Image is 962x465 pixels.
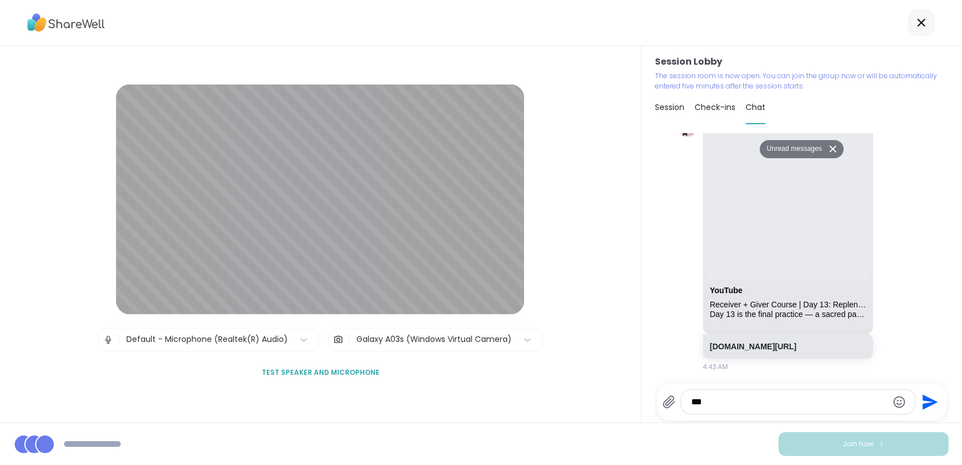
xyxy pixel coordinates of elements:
span: | [348,328,351,351]
span: Check-ins [695,102,735,113]
span: Session [655,102,684,113]
iframe: Receiver + Giver Course | Day 13: Replenish & Reflect [704,128,872,280]
textarea: Type your message [691,396,886,408]
button: Emoji picker [892,395,906,409]
img: ShareWell Logomark [878,441,885,447]
span: 4:43 AM [703,362,728,372]
img: Microphone [103,328,113,351]
div: Day 13 is the final practice — a sacred pause to replenish and reflect on your journey through th... [710,310,866,319]
p: The session room is now open. You can join the group now or will be automatically entered five mi... [655,71,948,91]
img: ShareWell Logo [27,10,105,36]
button: Send [916,389,941,415]
div: Galaxy A03s (Windows Virtual Camera) [356,333,512,345]
span: Test speaker and microphone [261,367,379,378]
button: Test speaker and microphone [257,361,384,384]
a: Attachment [710,286,743,295]
button: Join now [778,432,948,456]
a: [DOMAIN_NAME][URL] [710,342,797,351]
span: Chat [746,102,765,113]
button: Unread messages [760,140,825,158]
span: | [118,328,121,351]
h3: Session Lobby [655,55,948,69]
div: Receiver + Giver Course | Day 13: Replenish & Reflect [710,300,866,310]
span: Join now [842,439,874,449]
img: Camera [333,328,343,351]
div: Default - Microphone (Realtek(R) Audio) [126,333,288,345]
